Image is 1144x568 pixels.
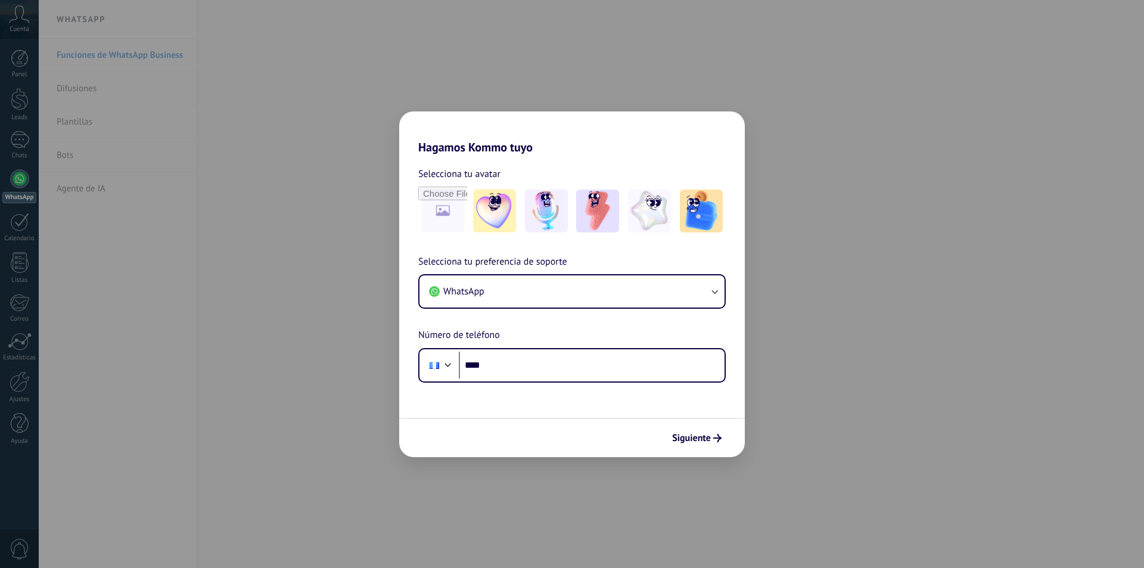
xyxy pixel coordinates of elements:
div: Guatemala: + 502 [423,353,446,378]
button: Siguiente [667,428,727,448]
button: WhatsApp [419,275,725,308]
span: Siguiente [672,434,711,442]
span: Selecciona tu preferencia de soporte [418,254,567,270]
img: -2.jpeg [525,190,568,232]
span: Número de teléfono [418,328,500,343]
h2: Hagamos Kommo tuyo [399,111,745,154]
span: Selecciona tu avatar [418,166,500,182]
span: WhatsApp [443,285,484,297]
img: -1.jpeg [473,190,516,232]
img: -5.jpeg [680,190,723,232]
img: -4.jpeg [628,190,671,232]
img: -3.jpeg [576,190,619,232]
